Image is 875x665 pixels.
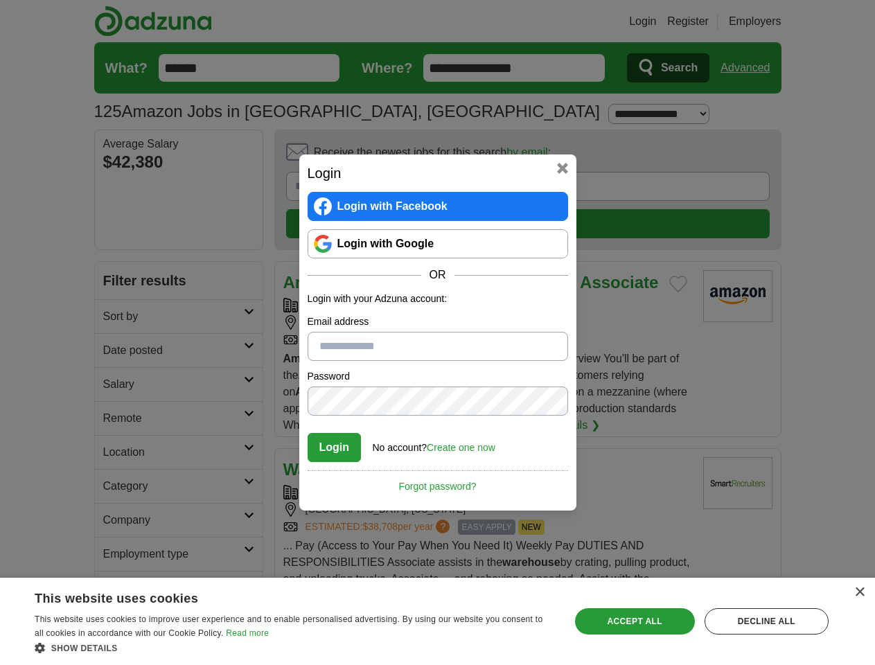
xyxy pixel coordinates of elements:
button: Login [308,433,362,462]
span: OR [421,267,454,283]
h2: Login [308,163,568,184]
div: Decline all [705,608,829,635]
a: Create one now [427,442,495,453]
div: Show details [35,641,554,655]
div: Accept all [575,608,695,635]
label: Password [308,369,568,384]
a: Forgot password? [308,470,568,494]
label: Email address [308,314,568,329]
p: Login with your Adzuna account: [308,292,568,306]
a: Login with Google [308,229,568,258]
div: No account? [373,432,495,455]
div: Close [854,587,865,598]
a: Login with Facebook [308,192,568,221]
a: Read more, opens a new window [226,628,269,638]
span: Show details [51,644,118,653]
span: This website uses cookies to improve user experience and to enable personalised advertising. By u... [35,614,542,638]
div: This website uses cookies [35,586,519,607]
